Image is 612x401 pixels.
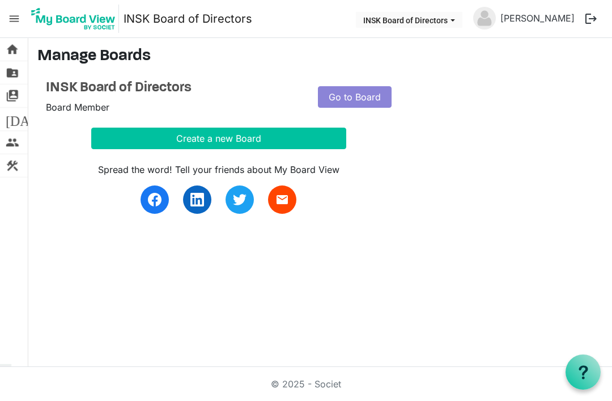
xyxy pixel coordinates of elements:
span: switch_account [6,85,19,107]
span: folder_shared [6,61,19,84]
span: [DATE] [6,108,49,130]
span: people [6,131,19,154]
img: twitter.svg [233,193,246,206]
button: Create a new Board [91,128,346,149]
span: Board Member [46,102,109,113]
img: facebook.svg [148,193,161,206]
span: home [6,38,19,61]
a: INSK Board of Directors [124,7,252,30]
img: linkedin.svg [190,193,204,206]
a: email [268,185,296,214]
img: no-profile-picture.svg [473,7,496,29]
span: construction [6,154,19,177]
a: Go to Board [318,86,392,108]
button: INSK Board of Directors dropdownbutton [356,12,462,28]
a: © 2025 - Societ [271,378,341,390]
a: My Board View Logo [28,5,124,33]
img: My Board View Logo [28,5,119,33]
button: logout [579,7,603,31]
h3: Manage Boards [37,47,603,66]
a: [PERSON_NAME] [496,7,579,29]
div: Spread the word! Tell your friends about My Board View [91,163,346,176]
span: menu [3,8,25,29]
span: email [275,193,289,206]
a: INSK Board of Directors [46,80,301,96]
